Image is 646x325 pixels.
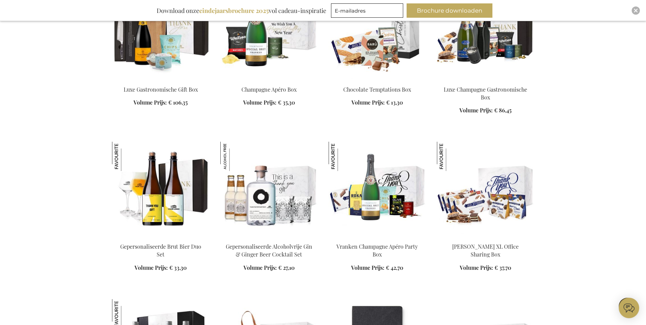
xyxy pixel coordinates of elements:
[124,86,198,93] a: Luxe Gastronomische Gift Box
[241,86,297,93] a: Champagne Apéro Box
[437,234,534,241] a: Jules Destrooper XL Office Sharing Box Jules Destrooper XL Office Sharing Box
[135,264,187,272] a: Volume Prijs: € 33,30
[634,9,638,13] img: Close
[168,99,188,106] span: € 106,35
[220,142,318,237] img: Personalised Non-alcoholc Gin & Ginger Beer Set
[135,264,168,271] span: Volume Prijs:
[437,142,466,171] img: Jules Destrooper XL Office Sharing Box
[133,99,167,106] span: Volume Prijs:
[220,142,250,171] img: Gepersonaliseerde Alcoholvrije Gin & Ginger Beer Cocktail Set
[632,6,640,15] div: Close
[407,3,492,18] button: Brochure downloaden
[278,264,295,271] span: € 27,10
[112,142,209,237] img: Personalised Champagne Beer
[460,264,511,272] a: Volume Prijs: € 37,70
[154,3,329,18] div: Download onze vol cadeau-inspiratie
[329,142,358,171] img: Vranken Champagne Apéro Party Box
[112,77,209,84] a: Luxury Culinary Gift Box Luxe Gastronomische Gift Box
[494,264,511,271] span: € 37,70
[220,77,318,84] a: Champagne Apéro Box Champagne Apéro Box
[112,234,209,241] a: Personalised Champagne Beer Gepersonaliseerde Brut Bier Duo Set
[120,243,201,258] a: Gepersonaliseerde Brut Bier Duo Set
[351,99,385,106] span: Volume Prijs:
[460,264,493,271] span: Volume Prijs:
[133,99,188,107] a: Volume Prijs: € 106,35
[343,86,411,93] a: Chocolate Temptations Box
[226,243,312,258] a: Gepersonaliseerde Alcoholvrije Gin & Ginger Beer Cocktail Set
[494,107,511,114] span: € 86,45
[169,264,187,271] span: € 33,30
[220,234,318,241] a: Personalised Non-alcoholc Gin & Ginger Beer Set Gepersonaliseerde Alcoholvrije Gin & Ginger Beer ...
[459,107,493,114] span: Volume Prijs:
[444,86,527,101] a: Luxe Champagne Gastronomische Box
[437,77,534,84] a: Luxury Champagne Gourmet Box
[243,99,295,107] a: Volume Prijs: € 35,30
[437,142,534,237] img: Jules Destrooper XL Office Sharing Box
[329,77,426,84] a: Chocolate Temptations Box Chocolate Temptations Box
[278,99,295,106] span: € 35,30
[329,142,426,237] img: Vranken Champagne Apéro Party Box
[243,264,277,271] span: Volume Prijs:
[619,298,639,318] iframe: belco-activator-frame
[331,3,403,18] input: E-mailadres
[459,107,511,114] a: Volume Prijs: € 86,45
[243,99,277,106] span: Volume Prijs:
[351,99,403,107] a: Volume Prijs: € 13,30
[452,243,519,258] a: [PERSON_NAME] XL Office Sharing Box
[386,99,403,106] span: € 13,30
[331,3,405,20] form: marketing offers and promotions
[243,264,295,272] a: Volume Prijs: € 27,10
[112,142,141,171] img: Gepersonaliseerde Brut Bier Duo Set
[199,6,269,15] b: eindejaarsbrochure 2025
